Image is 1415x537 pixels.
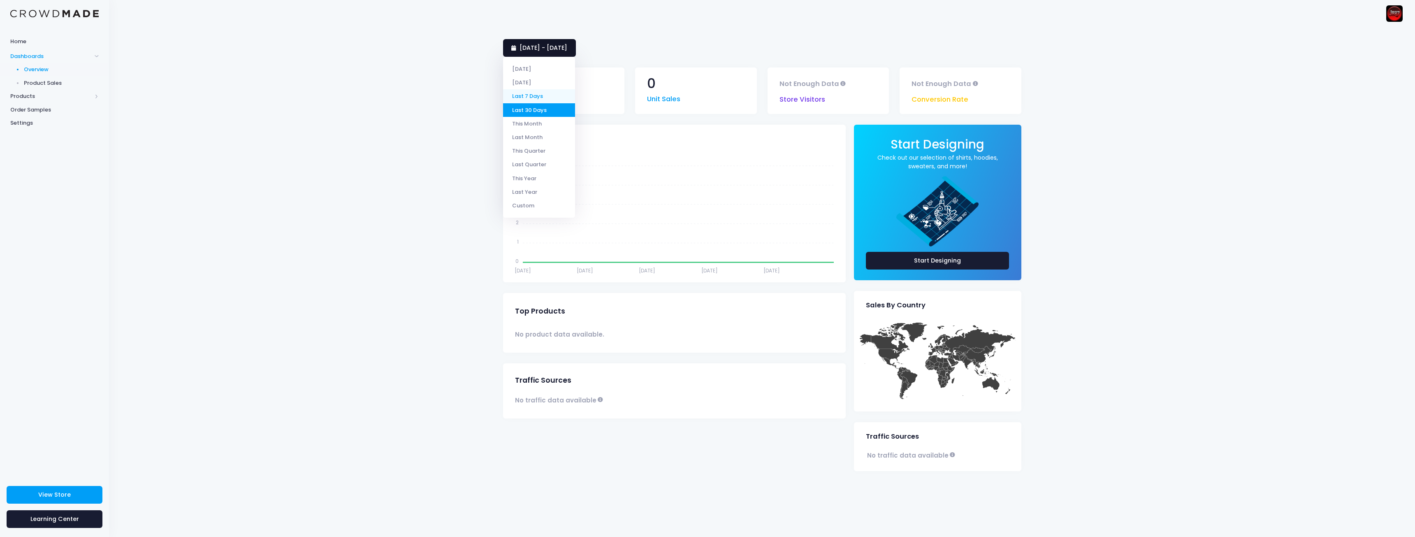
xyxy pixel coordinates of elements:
span: Order Samples [10,106,99,114]
tspan: [DATE] [577,267,593,274]
tspan: 2 [516,219,519,226]
li: Last Month [503,130,575,144]
span: Dashboards [10,52,92,60]
span: No traffic data available [515,396,596,405]
li: This Year [503,171,575,185]
span: Home [10,37,99,46]
tspan: [DATE] [763,267,780,274]
tspan: [DATE] [701,267,717,274]
img: Logo [10,10,99,18]
span: Store Visitors [779,91,825,105]
li: Last Year [503,185,575,199]
span: [DATE] - [DATE] [520,44,567,52]
span: No product data available. [515,330,604,339]
tspan: [DATE] [515,267,531,274]
span: Product Sales [24,79,99,87]
span: Products [10,92,92,100]
span: Start Designing [891,136,984,153]
img: User [1386,5,1403,22]
a: [DATE] - [DATE] [503,39,576,57]
li: Custom [503,199,575,212]
span: Unit Sales [647,90,680,105]
li: Last 30 Days [503,103,575,117]
span: Not Enough Data [912,77,971,91]
li: This Month [503,117,575,130]
a: View Store [7,486,102,504]
li: [DATE] [503,76,575,89]
tspan: [DATE] [639,267,655,274]
a: Check out our selection of shirts, hoodies, sweaters, and more! [866,153,1009,171]
span: No traffic data available [862,451,949,460]
li: This Quarter [503,144,575,158]
span: Not Enough Data [779,77,839,91]
li: Last 7 Days [503,89,575,103]
span: Settings [10,119,99,127]
span: Conversion Rate [912,91,968,105]
span: View Store [38,491,71,499]
span: Sales By Country [866,301,926,309]
span: 0 [647,77,656,91]
li: Last Quarter [503,158,575,171]
a: Learning Center [7,510,102,528]
tspan: 0 [515,258,519,265]
span: Overview [24,65,99,74]
span: Traffic Sources [515,376,571,385]
span: Traffic Sources [866,432,919,441]
a: Start Designing [891,143,984,151]
li: [DATE] [503,62,575,76]
a: Start Designing [866,252,1009,270]
tspan: 1 [517,238,519,245]
span: Top Products [515,307,565,316]
span: Learning Center [30,515,79,523]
